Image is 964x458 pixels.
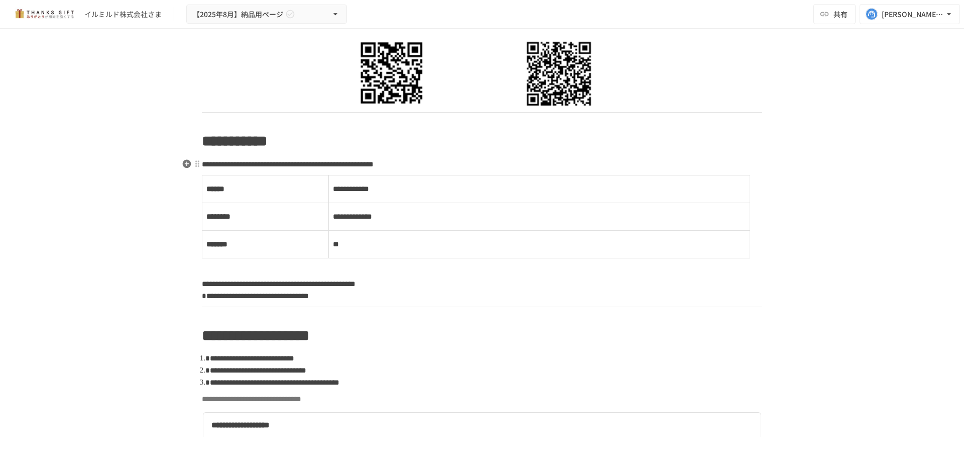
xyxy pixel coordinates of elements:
button: [PERSON_NAME][EMAIL_ADDRESS][DOMAIN_NAME] [860,4,960,24]
div: [PERSON_NAME][EMAIL_ADDRESS][DOMAIN_NAME] [882,8,944,21]
button: 共有 [813,4,856,24]
span: 【2025年8月】納品用ページ [193,8,283,21]
button: 【2025年8月】納品用ページ [186,5,347,24]
img: mMP1OxWUAhQbsRWCurg7vIHe5HqDpP7qZo7fRoNLXQh [12,6,76,22]
span: 共有 [833,9,848,20]
img: yE3MlILuB5yoMJLIvIuruww1FFU0joKMIrHL3wH5nFg [339,15,625,108]
div: イルミルド株式会社さま [84,9,162,20]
